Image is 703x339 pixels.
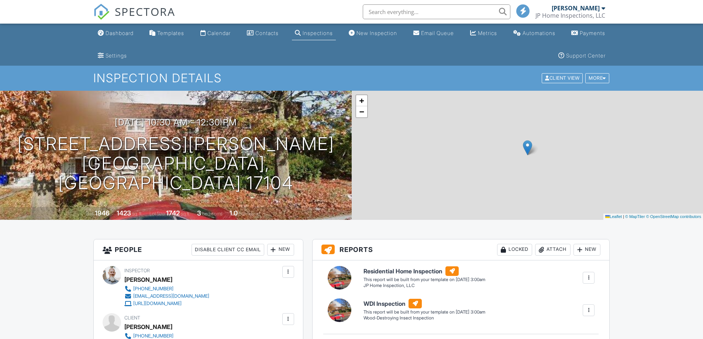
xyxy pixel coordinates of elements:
[535,244,571,256] div: Attach
[93,10,175,25] a: SPECTORA
[605,214,622,219] a: Leaflet
[95,27,137,40] a: Dashboard
[541,75,585,80] a: Client View
[117,209,131,217] div: 1423
[421,30,454,36] div: Email Queue
[580,30,605,36] div: Payments
[147,27,187,40] a: Templates
[115,117,237,127] h3: [DATE] 10:30 am - 12:30 pm
[12,134,340,193] h1: [STREET_ADDRESS][PERSON_NAME] [GEOGRAPHIC_DATA], [GEOGRAPHIC_DATA] 17104
[623,214,624,219] span: |
[646,214,701,219] a: © OpenStreetMap contributors
[244,27,282,40] a: Contacts
[303,30,333,36] div: Inspections
[535,12,605,19] div: JP Home Inspections, LLC
[86,211,94,217] span: Built
[356,95,367,106] a: Zoom in
[363,299,485,308] h6: WDI Inspection
[292,27,336,40] a: Inspections
[523,30,555,36] div: Automations
[133,286,173,292] div: [PHONE_NUMBER]
[133,333,173,339] div: [PHONE_NUMBER]
[207,30,231,36] div: Calendar
[573,244,600,256] div: New
[267,244,294,256] div: New
[523,140,532,155] img: Marker
[124,268,150,273] span: Inspector
[157,30,184,36] div: Templates
[542,73,583,83] div: Client View
[552,4,600,12] div: [PERSON_NAME]
[478,30,497,36] div: Metrics
[625,214,645,219] a: © MapTiler
[132,211,142,217] span: sq. ft.
[239,211,260,217] span: bathrooms
[197,209,201,217] div: 3
[95,209,110,217] div: 1946
[93,72,610,84] h1: Inspection Details
[230,209,238,217] div: 1.0
[166,209,180,217] div: 1742
[555,49,609,63] a: Support Center
[510,27,558,40] a: Automations (Basic)
[93,4,110,20] img: The Best Home Inspection Software - Spectora
[124,274,172,285] div: [PERSON_NAME]
[313,239,610,260] h3: Reports
[363,266,485,276] h6: Residential Home Inspection
[192,244,264,256] div: Disable Client CC Email
[133,293,209,299] div: [EMAIL_ADDRESS][DOMAIN_NAME]
[363,277,485,283] div: This report will be built from your template on [DATE] 3:00am
[106,52,127,59] div: Settings
[106,30,134,36] div: Dashboard
[467,27,500,40] a: Metrics
[346,27,400,40] a: New Inspection
[363,309,485,315] div: This report will be built from your template on [DATE] 3:00am
[202,211,223,217] span: bedrooms
[363,4,510,19] input: Search everything...
[566,52,606,59] div: Support Center
[115,4,175,19] span: SPECTORA
[585,73,609,83] div: More
[95,49,130,63] a: Settings
[94,239,303,260] h3: People
[149,211,165,217] span: Lot Size
[124,285,209,293] a: [PHONE_NUMBER]
[356,30,397,36] div: New Inspection
[410,27,457,40] a: Email Queue
[359,96,364,105] span: +
[181,211,190,217] span: sq.ft.
[133,301,182,307] div: [URL][DOMAIN_NAME]
[197,27,234,40] a: Calendar
[124,300,209,307] a: [URL][DOMAIN_NAME]
[124,321,172,332] div: [PERSON_NAME]
[255,30,279,36] div: Contacts
[359,107,364,116] span: −
[124,315,140,321] span: Client
[497,244,532,256] div: Locked
[363,283,485,289] div: JP Home Inspection, LLC
[356,106,367,117] a: Zoom out
[363,315,485,321] div: Wood-Destroying Insect Inspection
[124,293,209,300] a: [EMAIL_ADDRESS][DOMAIN_NAME]
[568,27,608,40] a: Payments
